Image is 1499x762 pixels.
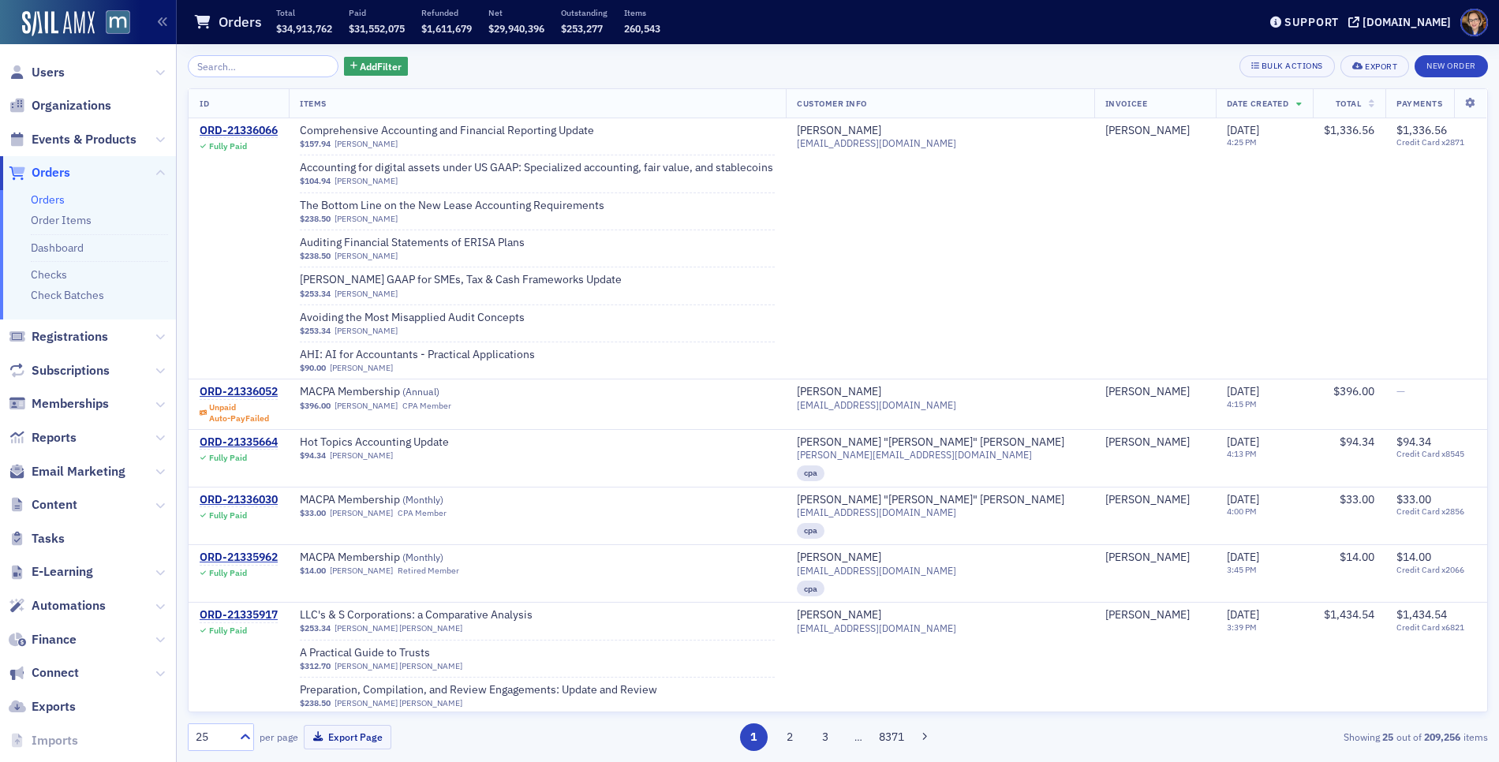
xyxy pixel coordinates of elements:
[209,141,247,151] div: Fully Paid
[209,453,247,463] div: Fully Paid
[335,214,398,224] a: [PERSON_NAME]
[300,646,499,660] a: A Practical Guide to Trusts
[1105,435,1190,450] div: [PERSON_NAME]
[797,435,1064,450] a: [PERSON_NAME] "[PERSON_NAME]" [PERSON_NAME]
[421,7,472,18] p: Refunded
[1066,730,1488,744] div: Showing out of items
[1324,607,1374,622] span: $1,434.54
[1460,9,1488,36] span: Profile
[398,508,447,518] div: CPA Member
[1324,123,1374,137] span: $1,336.56
[9,496,77,514] a: Content
[31,241,84,255] a: Dashboard
[797,608,881,622] div: [PERSON_NAME]
[200,551,278,565] a: ORD-21335962
[300,493,499,507] span: MACPA Membership
[335,401,398,411] a: [PERSON_NAME]
[300,683,657,697] span: Preparation, Compilation, and Review Engagements: Update and Review
[300,435,499,450] span: Hot Topics Accounting Update
[797,506,956,518] span: [EMAIL_ADDRESS][DOMAIN_NAME]
[22,11,95,36] a: SailAMX
[32,732,78,749] span: Imports
[300,161,773,175] a: Accounting for digital assets under US GAAP: Specialized accounting, fair value, and stablecoins
[32,131,136,148] span: Events & Products
[797,493,1064,507] a: [PERSON_NAME] "[PERSON_NAME]" [PERSON_NAME]
[9,131,136,148] a: Events & Products
[1396,384,1405,398] span: —
[1105,385,1190,399] a: [PERSON_NAME]
[9,164,70,181] a: Orders
[300,348,535,362] a: AHI: AI for Accountants - Practical Applications
[276,7,332,18] p: Total
[797,465,824,481] div: cpa
[200,493,278,507] a: ORD-21336030
[1336,98,1362,109] span: Total
[1340,550,1374,564] span: $14.00
[1105,385,1205,399] span: Robert Zmuda
[32,496,77,514] span: Content
[276,22,332,35] span: $34,913,762
[31,213,92,227] a: Order Items
[1262,62,1323,70] div: Bulk Actions
[9,597,106,614] a: Automations
[9,429,77,446] a: Reports
[335,623,462,633] a: [PERSON_NAME] [PERSON_NAME]
[32,97,111,114] span: Organizations
[330,450,393,461] a: [PERSON_NAME]
[32,463,125,480] span: Email Marketing
[797,449,1032,461] span: [PERSON_NAME][EMAIL_ADDRESS][DOMAIN_NAME]
[300,608,533,622] span: LLC's & S Corporations: a Comparative Analysis
[1227,448,1257,459] time: 4:13 PM
[1396,622,1476,633] span: Credit Card x6821
[797,98,867,109] span: Customer Info
[1284,15,1339,29] div: Support
[9,328,108,346] a: Registrations
[1105,124,1190,138] a: [PERSON_NAME]
[1396,607,1447,622] span: $1,434.54
[1227,435,1259,449] span: [DATE]
[31,288,104,302] a: Check Batches
[797,124,881,138] a: [PERSON_NAME]
[797,581,824,596] div: cpa
[335,139,398,149] a: [PERSON_NAME]
[32,563,93,581] span: E-Learning
[402,401,451,411] div: CPA Member
[300,508,326,518] span: $33.00
[624,22,660,35] span: 260,543
[32,362,110,379] span: Subscriptions
[32,698,76,715] span: Exports
[421,22,472,35] span: $1,611,679
[200,98,209,109] span: ID
[797,551,881,565] a: [PERSON_NAME]
[1227,622,1257,633] time: 3:39 PM
[402,551,443,563] span: ( Monthly )
[9,664,79,682] a: Connect
[300,385,499,399] a: MACPA Membership (Annual)
[32,395,109,413] span: Memberships
[200,435,278,450] div: ORD-21335664
[9,395,109,413] a: Memberships
[1348,17,1456,28] button: [DOMAIN_NAME]
[9,64,65,81] a: Users
[304,725,391,749] button: Export Page
[300,139,331,149] span: $157.94
[200,608,278,622] div: ORD-21335917
[1227,564,1257,575] time: 3:45 PM
[330,363,393,373] a: [PERSON_NAME]
[1396,137,1476,148] span: Credit Card x2871
[200,385,278,399] a: ORD-21336052
[300,661,331,671] span: $312.70
[1380,730,1396,744] strong: 25
[300,551,499,565] a: MACPA Membership (Monthly)
[9,563,93,581] a: E-Learning
[797,565,956,577] span: [EMAIL_ADDRESS][DOMAIN_NAME]
[106,10,130,35] img: SailAMX
[1333,384,1374,398] span: $396.00
[1396,435,1431,449] span: $94.34
[260,730,298,744] label: per page
[300,289,331,299] span: $253.34
[300,363,326,373] span: $90.00
[32,328,108,346] span: Registrations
